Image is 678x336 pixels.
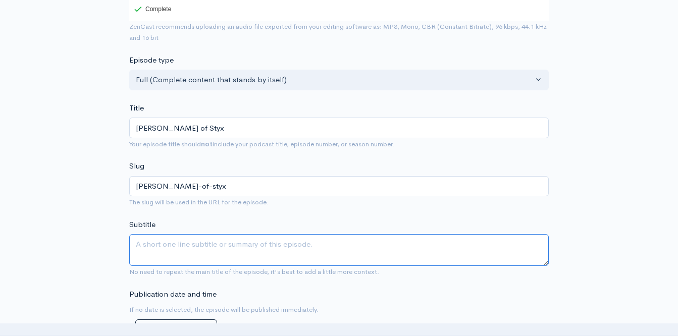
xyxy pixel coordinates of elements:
small: ZenCast recommends uploading an audio file exported from your editing software as: MP3, Mono, CBR... [129,22,547,42]
small: If no date is selected, the episode will be published immediately. [129,305,319,314]
small: Your episode title should include your podcast title, episode number, or season number. [129,140,395,148]
label: Title [129,102,144,114]
small: The slug will be used in the URL for the episode. [129,198,269,206]
small: No need to repeat the main title of the episode, it's best to add a little more context. [129,267,379,276]
strong: not [201,140,213,148]
div: Full (Complete content that stands by itself) [136,74,533,86]
button: Full (Complete content that stands by itself) [129,70,549,90]
div: Complete [134,6,171,12]
input: What is the episode's title? [129,118,549,138]
input: title-of-episode [129,176,549,197]
label: Episode type [129,54,174,66]
label: Slug [129,160,144,172]
label: Publication date and time [129,289,217,300]
label: Subtitle [129,219,155,231]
